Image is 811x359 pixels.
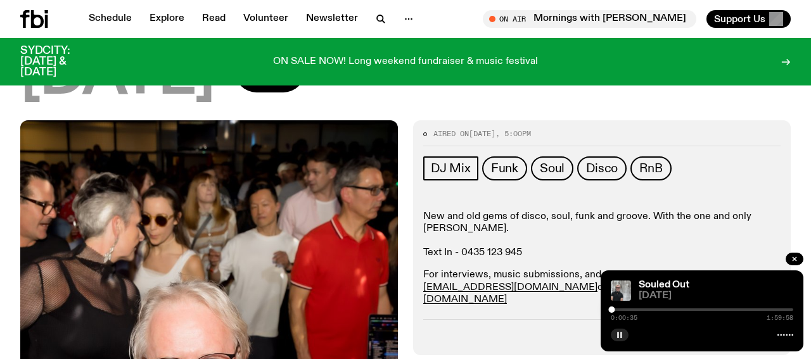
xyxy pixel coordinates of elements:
a: Explore [142,10,192,28]
span: [DATE] [639,291,793,301]
span: Support Us [714,13,765,25]
span: RnB [639,161,662,175]
span: Funk [491,161,518,175]
span: Disco [586,161,618,175]
span: [DATE] [469,129,495,139]
span: 1:59:58 [767,315,793,321]
a: [EMAIL_ADDRESS][DOMAIN_NAME] [423,282,597,293]
a: [EMAIL_ADDRESS][DOMAIN_NAME] [423,282,698,305]
a: Funk [482,156,527,180]
a: DJ Mix [423,156,478,180]
a: Volunteer [236,10,296,28]
a: Soul [531,156,573,180]
span: [DATE] [20,48,214,105]
img: Stephen looks directly at the camera, wearing a black tee, black sunglasses and headphones around... [611,280,631,301]
span: 0:00:35 [611,315,637,321]
span: Aired on [433,129,469,139]
a: Disco [577,156,627,180]
span: , 5:00pm [495,129,531,139]
a: Read [195,10,233,28]
a: RnB [630,156,671,180]
a: Newsletter [298,10,366,28]
a: Schedule [81,10,139,28]
button: Support Us [706,10,791,28]
p: For interviews, music submissions, and more email: or [423,269,781,306]
h3: SYDCITY: [DATE] & [DATE] [20,46,101,78]
p: New and old gems of disco, soul, funk and groove. With the one and only [PERSON_NAME]. Text In - ... [423,211,781,260]
span: DJ Mix [431,161,471,175]
button: On AirMornings with [PERSON_NAME] [483,10,696,28]
a: Souled Out [639,280,689,290]
p: ON SALE NOW! Long weekend fundraiser & music festival [273,56,538,68]
span: Soul [540,161,565,175]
